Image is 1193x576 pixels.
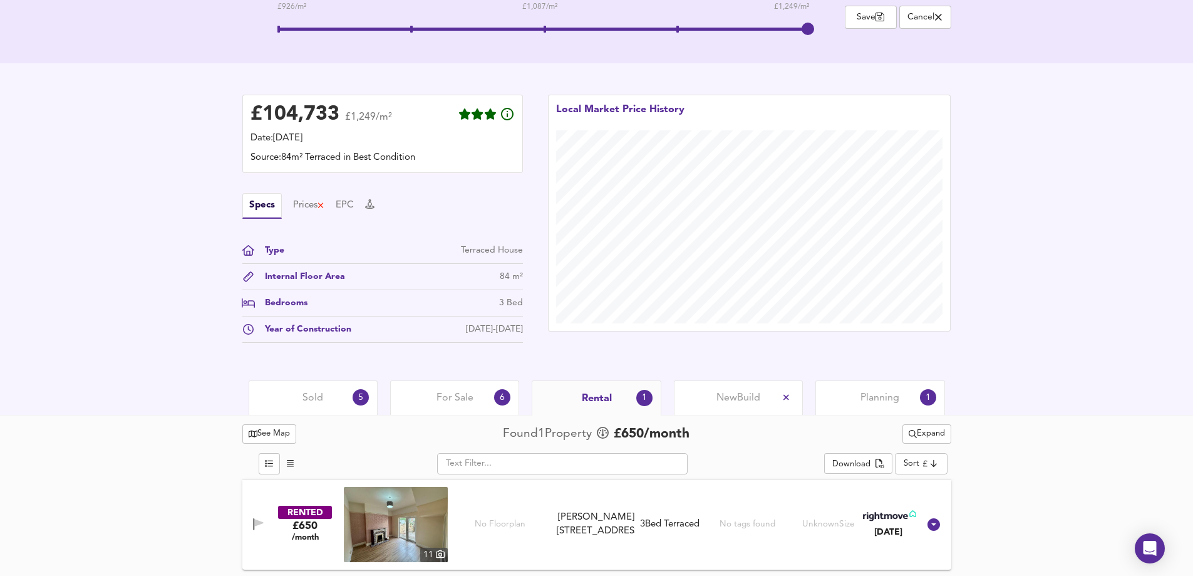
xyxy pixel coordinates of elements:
span: £ 1,249 / m² [774,1,809,13]
span: Cancel [906,11,944,23]
button: Specs [242,193,282,219]
span: £ 650 /month [614,425,689,444]
button: Cancel [899,6,951,29]
span: /month [292,533,319,543]
div: split button [824,453,892,474]
span: See Map [249,427,291,441]
span: Sold [302,391,323,405]
div: Type [255,244,284,257]
input: Text Filter... [437,453,688,474]
div: Download [832,458,870,472]
div: 3 Bed Terraced [640,518,700,531]
span: £ 1,087 / m² [522,1,557,13]
div: Source: 84m² Terraced in Best Condition [250,151,515,165]
div: Unknown Size [802,518,855,530]
div: 1 [636,390,653,406]
span: Save [852,11,890,23]
span: £ 926 / m² [277,1,396,13]
span: Rental [582,392,612,406]
div: £650 [292,519,319,543]
div: RENTED£650 /monthproperty thumbnail 11 No Floorplan[PERSON_NAME][STREET_ADDRESS]3Bed TerracedNo t... [242,479,951,570]
div: split button [902,424,951,444]
div: 6 [494,389,510,406]
button: EPC [336,199,354,212]
img: property thumbnail [344,487,448,562]
div: 3 Bed [499,296,523,310]
svg: Show Details [926,517,941,532]
div: 5 [353,389,369,406]
div: Found 1 Propert y [503,426,595,442]
a: property thumbnail 11 [344,487,448,562]
button: Expand [902,424,951,444]
button: Prices [293,199,325,212]
div: RENTED [278,506,332,519]
div: [DATE]-[DATE] [466,323,523,336]
div: Sort [904,458,919,469]
button: Save [845,6,897,29]
div: Internal Floor Area [255,270,345,283]
div: £ 104,733 [250,105,339,124]
div: [DATE] [860,526,916,538]
div: 11 [420,548,448,562]
span: New Build [716,391,760,405]
span: Expand [909,427,945,441]
button: See Map [242,424,297,444]
span: No Floorplan [475,518,525,530]
span: Planning [860,391,899,405]
div: Sort [895,453,947,474]
div: Date: [DATE] [250,132,515,145]
div: 84 m² [500,270,523,283]
span: For Sale [436,391,473,405]
button: Download [824,453,892,474]
div: 1 [920,389,936,406]
div: No tags found [720,518,775,530]
div: Local Market Price History [556,103,684,130]
div: Terraced House [461,244,523,257]
div: [PERSON_NAME][STREET_ADDRESS] [557,511,635,538]
div: Year of Construction [255,323,351,336]
div: Open Intercom Messenger [1135,533,1165,563]
span: £1,249/m² [345,112,392,130]
div: Bedrooms [255,296,307,310]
